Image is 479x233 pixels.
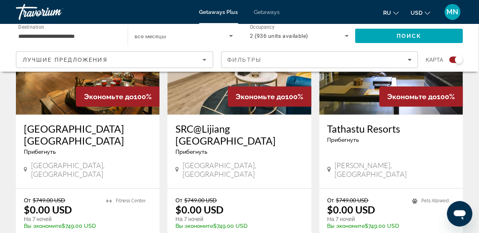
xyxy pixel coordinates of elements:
[250,33,308,39] span: 2 (936 units available)
[183,161,304,178] span: [GEOGRAPHIC_DATA], [GEOGRAPHIC_DATA]
[228,86,312,107] div: 100%
[335,161,455,178] span: [PERSON_NAME], [GEOGRAPHIC_DATA]
[250,25,275,30] span: Occupancy
[31,161,152,178] span: [GEOGRAPHIC_DATA], [GEOGRAPHIC_DATA]
[175,197,182,204] span: От
[228,57,262,63] span: Фильтры
[24,204,72,215] p: $0.00 USD
[185,197,217,204] span: $749.00 USD
[327,197,334,204] span: От
[16,2,95,22] a: Travorium
[116,198,146,204] span: Fitness Center
[23,55,206,65] mat-select: Sort by
[76,86,160,107] div: 100%
[175,149,207,155] span: Прибегнуть
[380,86,463,107] div: 100%
[411,10,423,16] span: USD
[327,123,455,135] a: Tathastu Resorts
[397,33,422,39] span: Поиск
[175,215,295,223] p: На 7 ночей
[18,24,44,30] span: Destination
[355,29,463,43] button: Search
[426,54,444,65] span: карта
[327,223,365,229] span: Вы экономите
[254,9,280,15] a: Getaways
[175,204,224,215] p: $0.00 USD
[18,31,117,41] input: Select destination
[422,198,449,204] span: Pets Allowed
[134,33,166,39] span: все месяцы
[33,197,65,204] span: $749.00 USD
[175,123,303,147] a: SRC@Lijiang [GEOGRAPHIC_DATA]
[236,92,286,101] span: Экономьте до
[327,204,376,215] p: $0.00 USD
[221,51,419,68] button: Filters
[384,10,391,16] span: ru
[24,223,62,229] span: Вы экономите
[84,92,134,101] span: Экономьте до
[327,215,404,223] p: На 7 ночей
[327,137,359,143] span: Прибегнуть
[336,197,369,204] span: $749.00 USD
[411,7,430,18] button: Change currency
[175,223,295,229] p: $749.00 USD
[24,149,56,155] span: Прибегнуть
[327,223,404,229] p: $749.00 USD
[387,92,437,101] span: Экономьте до
[24,123,152,147] a: [GEOGRAPHIC_DATA] [GEOGRAPHIC_DATA]
[175,223,213,229] span: Вы экономите
[23,57,107,63] span: Лучшие предложения
[199,9,238,15] a: Getaways Plus
[447,8,459,16] span: MN
[24,215,98,223] p: На 7 ночей
[24,223,98,229] p: $749.00 USD
[24,197,31,204] span: От
[384,7,399,18] button: Change language
[447,201,473,227] iframe: Кнопка запуска окна обмена сообщениями
[442,4,463,20] button: User Menu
